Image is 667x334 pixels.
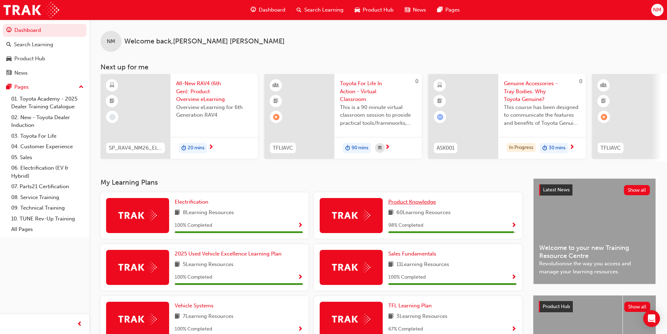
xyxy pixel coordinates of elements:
[345,144,350,153] span: duration-icon
[183,209,234,217] span: 8 Learning Resources
[533,178,656,284] a: Latest NewsShow allWelcome to your new Training Resource CentreRevolutionise the way you access a...
[118,210,157,221] img: Trak
[579,78,582,84] span: 0
[110,97,114,106] span: booktick-icon
[3,22,86,81] button: DashboardSearch LearningProduct HubNews
[8,213,86,224] a: 10. TUNE Rev-Up Training
[297,6,301,14] span: search-icon
[355,6,360,14] span: car-icon
[385,144,390,151] span: next-icon
[118,262,157,273] img: Trak
[175,209,180,217] span: book-icon
[298,221,303,230] button: Show Progress
[298,326,303,333] span: Show Progress
[437,114,443,120] span: learningRecordVerb_ATTEMPT-icon
[273,144,293,152] span: TFLIAVC
[175,198,211,206] a: Electrification
[388,250,439,258] a: Sales Fundamentals
[437,144,454,152] span: ASK001
[175,199,208,205] span: Electrification
[110,81,114,90] span: learningResourceType_ELEARNING-icon
[511,273,516,282] button: Show Progress
[259,6,285,14] span: Dashboard
[643,310,660,327] div: Open Intercom Messenger
[388,273,426,281] span: 100 % Completed
[183,260,234,269] span: 5 Learning Resources
[388,199,436,205] span: Product Knowledge
[388,251,436,257] span: Sales Fundamentals
[208,144,214,151] span: next-icon
[109,144,162,152] span: SP_RAV4_NM26_EL01
[445,6,460,14] span: Pages
[504,103,580,127] span: This course has been designed to communicate the features and benefits of Toyota Genuine Tray Bod...
[543,187,570,193] span: Latest News
[8,112,86,131] a: 02. New - Toyota Dealer Induction
[100,178,522,186] h3: My Learning Plans
[8,192,86,203] a: 08. Service Training
[251,6,256,14] span: guage-icon
[175,221,212,230] span: 100 % Completed
[396,260,449,269] span: 11 Learning Resources
[107,38,115,46] span: NM
[14,69,28,77] div: News
[175,260,180,269] span: book-icon
[601,81,606,90] span: learningResourceType_INSTRUCTOR_LED-icon
[273,81,278,90] span: learningResourceType_INSTRUCTOR_LED-icon
[507,143,536,152] div: In Progress
[405,6,410,14] span: news-icon
[8,163,86,181] a: 06. Electrification (EV & Hybrid)
[396,312,447,321] span: 3 Learning Resources
[118,314,157,325] img: Trak
[511,326,516,333] span: Show Progress
[349,3,399,17] a: car-iconProduct Hub
[79,83,84,92] span: up-icon
[176,80,252,103] span: All-New RAV4 (6th Gen): Product Overview eLearning
[388,260,394,269] span: book-icon
[14,41,53,49] div: Search Learning
[14,55,45,63] div: Product Hub
[437,81,442,90] span: learningResourceType_ELEARNING-icon
[298,223,303,229] span: Show Progress
[89,63,667,71] h3: Next up for me
[8,152,86,163] a: 05. Sales
[539,244,650,260] span: Welcome to your new Training Resource Centre
[388,302,435,310] a: TFL Learning Plan
[175,302,214,309] span: Vehicle Systems
[539,260,650,275] span: Revolutionise the way you access and manage your learning resources.
[3,81,86,94] button: Pages
[8,181,86,192] a: 07. Parts21 Certification
[539,301,650,312] a: Product HubShow all
[437,6,443,14] span: pages-icon
[332,262,370,273] img: Trak
[624,302,651,312] button: Show all
[437,97,442,106] span: booktick-icon
[175,273,212,281] span: 100 % Completed
[388,209,394,217] span: book-icon
[8,203,86,213] a: 09. Technical Training
[3,38,86,51] a: Search Learning
[298,325,303,334] button: Show Progress
[415,78,418,84] span: 0
[3,24,86,37] a: Dashboard
[6,70,12,76] span: news-icon
[175,250,284,258] a: 2025 Used Vehicle Excellence Learning Plan
[388,312,394,321] span: book-icon
[6,56,12,62] span: car-icon
[432,3,465,17] a: pages-iconPages
[181,144,186,153] span: duration-icon
[428,74,586,159] a: 0ASK001Genuine Accessories - Tray Bodies. Why Toyota Genuine?This course has been designed to com...
[543,304,570,309] span: Product Hub
[4,2,59,18] a: Trak
[332,314,370,325] img: Trak
[14,83,29,91] div: Pages
[8,131,86,142] a: 03. Toyota For Life
[298,273,303,282] button: Show Progress
[8,141,86,152] a: 04. Customer Experience
[8,224,86,235] a: All Pages
[504,80,580,103] span: Genuine Accessories - Tray Bodies. Why Toyota Genuine?
[3,67,86,80] a: News
[176,103,252,119] span: Overview eLearning for 6th Generation RAV4
[653,6,661,14] span: NM
[340,103,416,127] span: This is a 90 minute virtual classroom session to provide practical tools/frameworks, behaviours a...
[6,42,11,48] span: search-icon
